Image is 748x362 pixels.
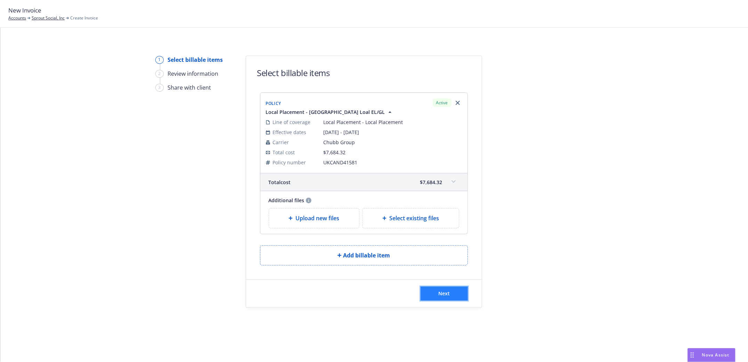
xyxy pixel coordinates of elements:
[433,98,452,107] div: Active
[454,99,462,107] a: Remove browser
[266,108,385,116] span: Local Placement - [GEOGRAPHIC_DATA] Loal EL/GL
[155,84,164,92] div: 3
[324,159,462,166] span: UKCAND41581
[260,173,467,191] div: Totalcost$7,684.32
[155,56,164,64] div: 1
[260,245,468,265] button: Add billable item
[438,290,450,297] span: Next
[8,15,26,21] a: Accounts
[362,208,459,228] div: Select existing files
[257,67,330,79] h1: Select billable items
[155,70,164,78] div: 2
[324,139,462,146] span: Chubb Group
[8,6,41,15] span: New Invoice
[32,15,65,21] a: Sprout Social, Inc
[269,179,291,186] span: Total cost
[324,149,346,156] span: $7,684.32
[168,83,211,92] div: Share with client
[168,69,219,78] div: Review information
[389,214,439,222] span: Select existing files
[688,348,735,362] button: Nova Assist
[273,149,295,156] span: Total cost
[324,129,462,136] span: [DATE] - [DATE]
[273,159,306,166] span: Policy number
[70,15,98,21] span: Create Invoice
[273,118,311,126] span: Line of coverage
[273,129,307,136] span: Effective dates
[273,139,289,146] span: Carrier
[420,179,442,186] span: $7,684.32
[269,197,304,204] span: Additional files
[266,100,281,106] span: Policy
[421,287,468,301] button: Next
[266,108,393,116] button: Local Placement - [GEOGRAPHIC_DATA] Loal EL/GL
[688,348,697,362] div: Drag to move
[324,118,462,126] span: Local Placement - Local Placement
[269,208,360,228] div: Upload new files
[295,214,339,222] span: Upload new files
[343,251,390,260] span: Add billable item
[702,352,730,358] span: Nova Assist
[168,56,223,64] div: Select billable items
